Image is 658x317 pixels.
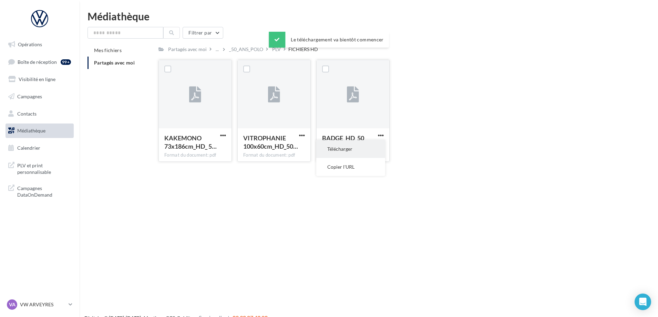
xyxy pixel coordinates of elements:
[229,46,263,53] div: _50_ANS_POLO
[4,107,75,121] a: Contacts
[164,134,217,150] span: KAKEMONO 73x186cm_HD_ 50 ANS
[243,134,298,150] span: VITROPHANIE 100x60cm_HD_50 ANS
[316,140,385,158] button: Télécharger
[9,301,16,308] span: VA
[6,298,74,311] a: VA VW ARVEYRES
[269,32,389,48] div: Le téléchargement va bientôt commencer
[635,294,651,310] div: Open Intercom Messenger
[17,184,71,198] span: Campagnes DataOnDemand
[94,47,122,53] span: Mes fichiers
[18,41,42,47] span: Opérations
[4,181,75,201] a: Campagnes DataOnDemand
[4,55,75,69] a: Boîte de réception99+
[17,110,37,116] span: Contacts
[4,89,75,104] a: Campagnes
[17,145,40,151] span: Calendrier
[168,46,207,53] div: Partagés avec moi
[316,158,385,176] button: Copier l'URL
[4,123,75,138] a: Médiathèque
[17,161,71,176] span: PLV et print personnalisable
[20,301,66,308] p: VW ARVEYRES
[17,128,45,133] span: Médiathèque
[88,11,650,21] div: Médiathèque
[4,158,75,178] a: PLV et print personnalisable
[4,72,75,87] a: Visibilité en ligne
[214,44,220,54] div: ...
[4,37,75,52] a: Opérations
[183,27,223,39] button: Filtrer par
[243,152,305,158] div: Format du document: pdf
[18,59,57,65] span: Boîte de réception
[17,93,42,99] span: Campagnes
[94,60,135,66] span: Partagés avec moi
[164,152,226,158] div: Format du document: pdf
[322,134,364,150] span: BADGE_HD_50 ANS
[61,59,71,65] div: 99+
[4,141,75,155] a: Calendrier
[19,76,55,82] span: Visibilité en ligne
